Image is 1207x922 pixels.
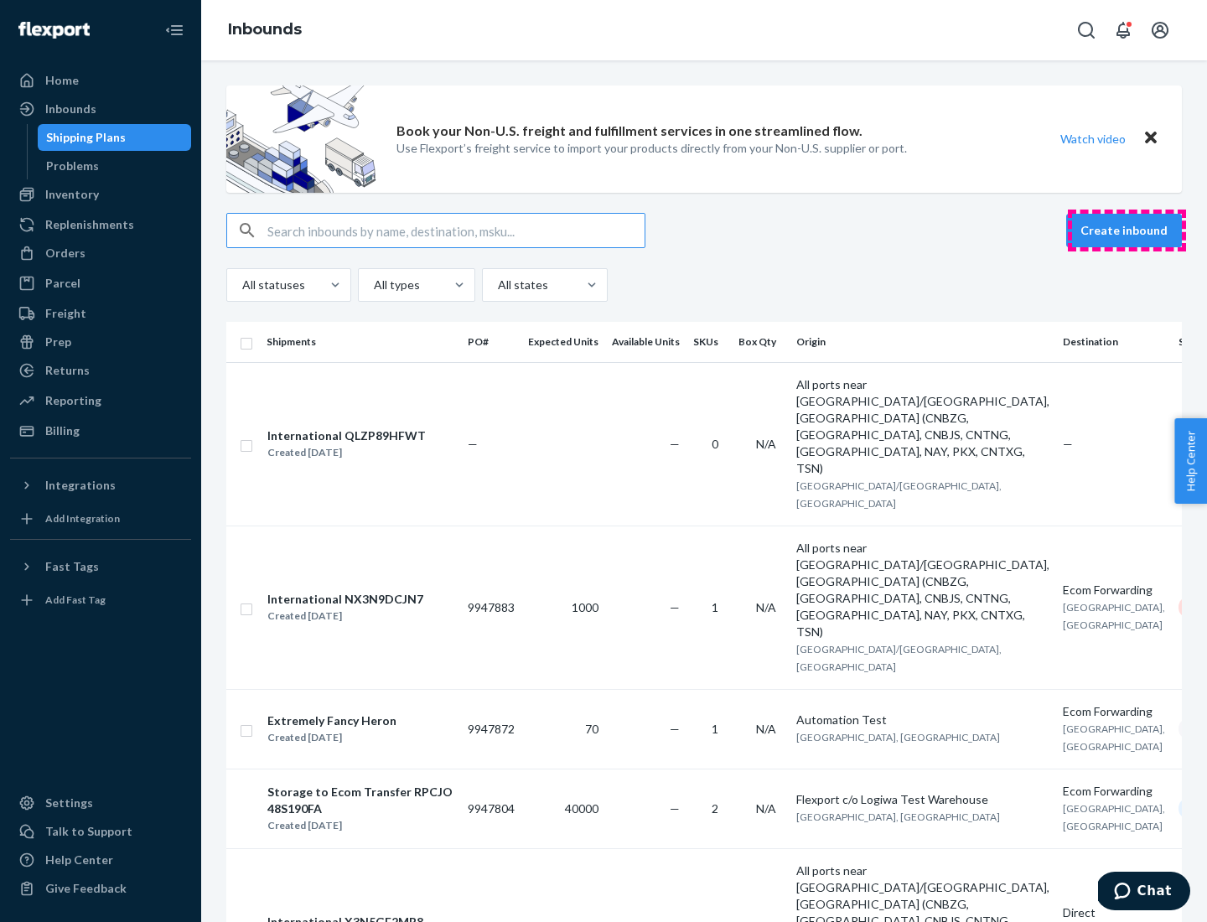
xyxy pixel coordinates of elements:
[45,186,99,203] div: Inventory
[712,600,718,614] span: 1
[461,689,521,769] td: 9947872
[756,801,776,816] span: N/A
[1174,418,1207,504] button: Help Center
[670,801,680,816] span: —
[1063,904,1165,921] div: Direct
[38,124,192,151] a: Shipping Plans
[10,505,191,532] a: Add Integration
[396,140,907,157] p: Use Flexport’s freight service to import your products directly from your Non-U.S. supplier or port.
[10,96,191,122] a: Inbounds
[10,300,191,327] a: Freight
[461,526,521,689] td: 9947883
[796,791,1049,808] div: Flexport c/o Logiwa Test Warehouse
[18,22,90,39] img: Flexport logo
[45,795,93,811] div: Settings
[45,305,86,322] div: Freight
[45,101,96,117] div: Inbounds
[796,731,1000,743] span: [GEOGRAPHIC_DATA], [GEOGRAPHIC_DATA]
[1063,601,1165,631] span: [GEOGRAPHIC_DATA], [GEOGRAPHIC_DATA]
[10,211,191,238] a: Replenishments
[796,540,1049,640] div: All ports near [GEOGRAPHIC_DATA]/[GEOGRAPHIC_DATA], [GEOGRAPHIC_DATA] (CNBZG, [GEOGRAPHIC_DATA], ...
[10,270,191,297] a: Parcel
[396,122,863,141] p: Book your Non-U.S. freight and fulfillment services in one streamlined flow.
[10,875,191,902] button: Give Feedback
[46,158,99,174] div: Problems
[45,72,79,89] div: Home
[267,729,396,746] div: Created [DATE]
[521,322,605,362] th: Expected Units
[158,13,191,47] button: Close Navigation
[10,357,191,384] a: Returns
[267,817,453,834] div: Created [DATE]
[670,722,680,736] span: —
[1063,783,1165,800] div: Ecom Forwarding
[461,769,521,848] td: 9947804
[46,129,126,146] div: Shipping Plans
[1063,723,1165,753] span: [GEOGRAPHIC_DATA], [GEOGRAPHIC_DATA]
[605,322,686,362] th: Available Units
[228,20,302,39] a: Inbounds
[45,593,106,607] div: Add Fast Tag
[10,847,191,873] a: Help Center
[267,214,645,247] input: Search inbounds by name, destination, msku...
[756,722,776,736] span: N/A
[10,240,191,267] a: Orders
[241,277,242,293] input: All statuses
[572,600,598,614] span: 1000
[1063,802,1165,832] span: [GEOGRAPHIC_DATA], [GEOGRAPHIC_DATA]
[267,712,396,729] div: Extremely Fancy Heron
[267,608,423,624] div: Created [DATE]
[1063,437,1073,451] span: —
[670,437,680,451] span: —
[712,801,718,816] span: 2
[796,376,1049,477] div: All ports near [GEOGRAPHIC_DATA]/[GEOGRAPHIC_DATA], [GEOGRAPHIC_DATA] (CNBZG, [GEOGRAPHIC_DATA], ...
[45,511,120,526] div: Add Integration
[796,712,1049,728] div: Automation Test
[585,722,598,736] span: 70
[756,600,776,614] span: N/A
[461,322,521,362] th: PO#
[372,277,374,293] input: All types
[45,216,134,233] div: Replenishments
[260,322,461,362] th: Shipments
[45,275,80,292] div: Parcel
[1070,13,1103,47] button: Open Search Box
[732,322,790,362] th: Box Qty
[1143,13,1177,47] button: Open account menu
[712,437,718,451] span: 0
[1063,703,1165,720] div: Ecom Forwarding
[1106,13,1140,47] button: Open notifications
[267,427,426,444] div: International QLZP89HFWT
[10,417,191,444] a: Billing
[10,67,191,94] a: Home
[496,277,498,293] input: All states
[45,477,116,494] div: Integrations
[45,880,127,897] div: Give Feedback
[45,422,80,439] div: Billing
[1056,322,1172,362] th: Destination
[45,558,99,575] div: Fast Tags
[468,437,478,451] span: —
[45,823,132,840] div: Talk to Support
[1049,127,1137,151] button: Watch video
[267,784,453,817] div: Storage to Ecom Transfer RPCJO48S190FA
[45,392,101,409] div: Reporting
[565,801,598,816] span: 40000
[756,437,776,451] span: N/A
[45,852,113,868] div: Help Center
[10,818,191,845] button: Talk to Support
[267,591,423,608] div: International NX3N9DCJN7
[796,479,1002,510] span: [GEOGRAPHIC_DATA]/[GEOGRAPHIC_DATA], [GEOGRAPHIC_DATA]
[790,322,1056,362] th: Origin
[712,722,718,736] span: 1
[10,587,191,614] a: Add Fast Tag
[686,322,732,362] th: SKUs
[45,334,71,350] div: Prep
[45,362,90,379] div: Returns
[215,6,315,54] ol: breadcrumbs
[38,153,192,179] a: Problems
[10,181,191,208] a: Inventory
[1140,127,1162,151] button: Close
